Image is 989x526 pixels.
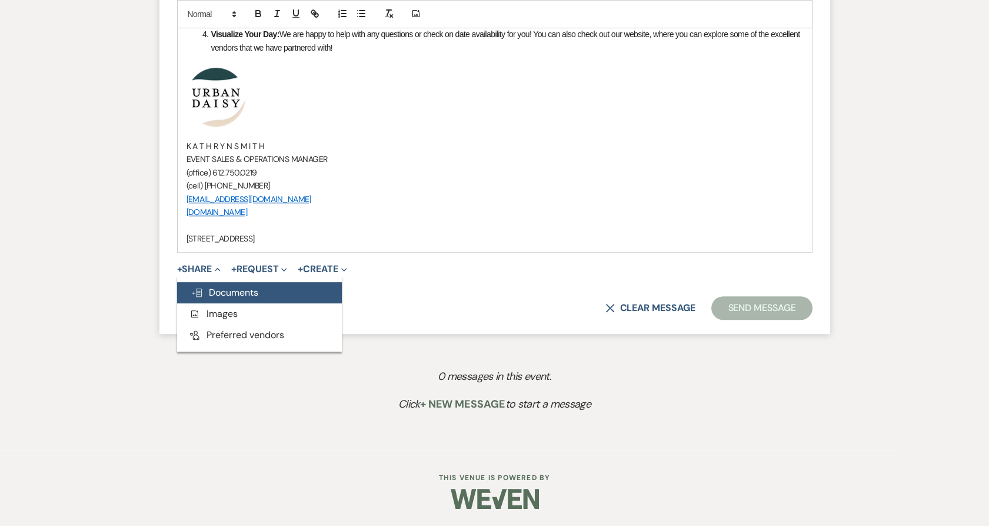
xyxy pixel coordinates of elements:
[231,264,287,274] button: Request
[451,478,539,520] img: Weven Logo
[177,325,342,346] button: Preferred vendors
[177,264,182,274] span: +
[187,194,311,204] a: [EMAIL_ADDRESS][DOMAIN_NAME]
[187,141,265,151] span: K A T H R Y N S M I T H
[231,264,237,274] span: +
[177,303,342,325] button: Images
[187,154,328,164] span: EVENT SALES & OPERATIONS MANAGER
[187,207,248,217] a: [DOMAIN_NAME]
[187,167,257,178] span: (office) 612.750.0219
[605,303,695,313] button: Clear message
[186,368,803,385] p: 0 messages in this event.
[189,307,238,320] span: Images
[420,397,505,411] span: + New Message
[711,296,812,320] button: Send Message
[211,29,279,39] strong: Visualize Your Day:
[298,264,347,274] button: Create
[191,286,258,299] span: Documents
[298,264,303,274] span: +
[177,264,221,274] button: Share
[187,180,270,191] span: (cell) [PHONE_NUMBER]
[187,233,255,244] span: [STREET_ADDRESS]
[177,282,342,303] button: Documents
[186,396,803,413] p: Click to start a message
[211,29,802,52] span: We are happy to help with any questions or check on date availability for you! You can also check...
